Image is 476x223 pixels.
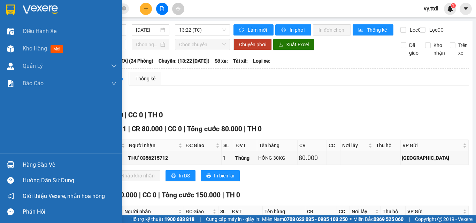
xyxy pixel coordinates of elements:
[401,151,469,165] td: Đà Lạt
[257,140,298,151] th: Tên hàng
[122,6,126,12] span: close-circle
[233,24,274,35] button: syncLàm mới
[253,57,270,65] span: Loại xe:
[7,161,14,168] img: warehouse-icon
[51,45,63,53] span: mới
[82,6,152,22] div: [GEOGRAPHIC_DATA]
[233,39,272,50] button: Chuyển phơi
[187,125,242,133] span: Tổng cước 80.000
[418,4,444,13] span: vy.ttdl
[226,191,240,199] span: TH 0
[281,27,287,33] span: printer
[353,215,404,223] span: Miền Bắc
[447,6,453,12] img: icon-new-feature
[23,62,43,70] span: Quản Lý
[145,111,146,119] span: |
[5,44,78,52] div: 800.000
[278,42,283,48] span: download
[7,63,14,70] img: warehouse-icon
[128,111,143,119] span: CC 0
[427,26,445,34] span: Lọc CC
[407,26,425,34] span: Lọc CR
[358,27,364,33] span: bar-chart
[305,206,337,217] th: CR
[7,208,14,215] span: message
[286,41,309,48] span: Xuất Excel
[82,6,98,13] span: Nhận:
[162,191,221,199] span: Tổng cước 150.000
[206,173,211,179] span: printer
[352,208,374,215] span: Nơi lấy
[136,26,159,34] input: 13/09/2025
[23,45,47,52] span: Kho hàng
[201,170,240,181] button: printerIn biên lai
[124,208,177,215] span: Người nhận
[130,215,194,223] span: Hỗ trợ kỹ thuật:
[23,160,117,170] div: Hàng sắp về
[248,26,268,34] span: Làm mới
[156,3,168,15] button: file-add
[179,172,190,180] span: In DS
[298,140,327,151] th: CR
[148,111,163,119] span: TH 0
[290,26,306,34] span: In phơi
[23,79,44,88] span: Báo cáo
[218,206,230,217] th: SL
[82,30,152,40] div: 0982242874
[143,191,156,199] span: CC 0
[122,6,126,10] span: close-circle
[6,6,77,22] div: [GEOGRAPHIC_DATA]
[111,81,117,86] span: down
[23,207,117,217] div: Phản hồi
[7,45,14,53] img: warehouse-icon
[239,27,245,33] span: sync
[158,191,160,199] span: |
[186,142,214,149] span: ĐC Giao
[299,153,325,163] div: 80.000
[7,177,14,184] span: question-circle
[166,170,195,181] button: printerIn DS
[275,24,311,35] button: printerIn phơi
[235,154,255,162] div: Thùng
[159,57,209,65] span: Chuyến: (13:22 [DATE])
[222,191,224,199] span: |
[23,27,56,35] span: Điều hành xe
[452,3,454,8] span: 1
[6,22,77,30] div: NHI
[367,26,388,34] span: Thống kê
[223,154,233,162] div: 1
[5,45,16,52] span: CR :
[23,175,117,186] div: Hướng dẫn sử dụng
[140,3,152,15] button: plus
[222,140,235,151] th: SL
[128,154,183,162] div: THƯ 0356215712
[374,140,401,151] th: Thu hộ
[402,142,461,149] span: VP Gửi
[337,206,350,217] th: CC
[374,216,404,222] strong: 0369 525 060
[407,208,461,215] span: VP Gửi
[132,125,163,133] span: CR 80.000
[353,24,393,35] button: bar-chartThống kê
[136,41,159,48] input: Chọn ngày
[284,216,348,222] strong: 0708 023 035 - 0935 103 250
[102,191,137,199] span: CR 150.000
[6,6,17,13] span: Gửi:
[176,6,181,11] span: aim
[233,57,248,65] span: Tài xế:
[247,125,262,133] span: TH 0
[350,218,352,221] span: ⚪️
[437,217,442,222] span: copyright
[7,193,14,199] span: notification
[200,215,201,223] span: |
[263,206,305,217] th: Tên hàng
[327,140,340,151] th: CC
[460,3,472,15] button: caret-down
[206,215,260,223] span: Cung cấp máy in - giấy in:
[125,111,126,119] span: |
[186,208,211,215] span: ĐC Giao
[7,28,14,35] img: warehouse-icon
[214,172,234,180] span: In biên lai
[113,125,126,133] span: SL 1
[463,6,469,12] span: caret-down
